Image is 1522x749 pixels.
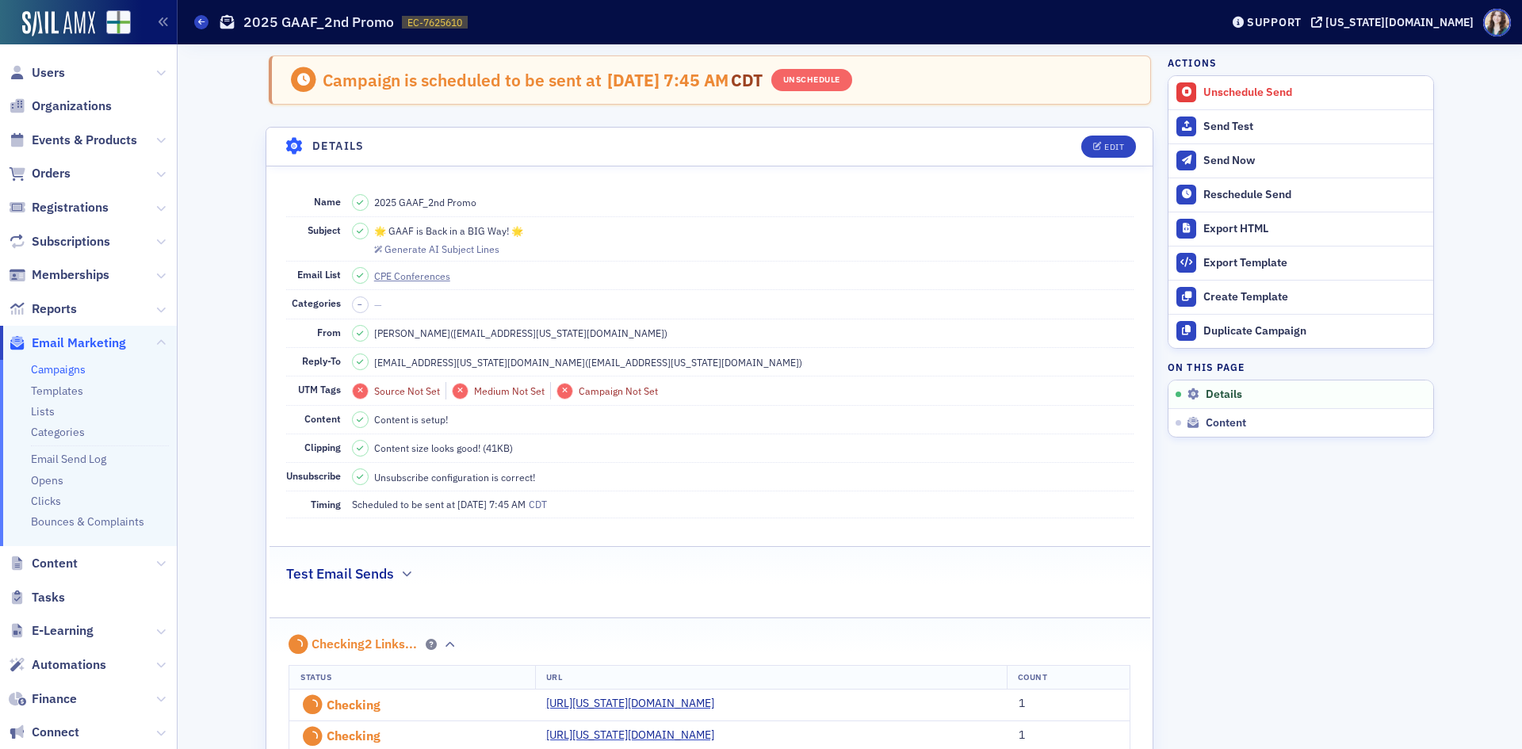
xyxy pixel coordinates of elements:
[292,296,341,309] span: Categories
[312,636,417,652] div: Checking 2 Links ...
[457,498,489,510] span: [DATE]
[9,64,65,82] a: Users
[374,241,499,255] button: Generate AI Subject Lines
[1168,314,1433,348] button: Duplicate Campaign
[32,334,126,352] span: Email Marketing
[31,494,61,508] a: Clicks
[474,384,545,397] span: Medium Not Set
[1203,256,1425,270] div: Export Template
[1104,143,1124,151] div: Edit
[32,233,110,250] span: Subscriptions
[32,165,71,182] span: Orders
[308,224,341,236] span: Subject
[1168,280,1433,314] a: Create Template
[304,441,341,453] span: Clipping
[32,300,77,318] span: Reports
[374,441,513,455] span: Content size looks good! (41KB)
[374,384,440,397] span: Source Not Set
[9,690,77,708] a: Finance
[1206,416,1246,430] span: Content
[9,199,109,216] a: Registrations
[1168,212,1433,246] a: Export HTML
[31,362,86,376] a: Campaigns
[31,452,106,466] a: Email Send Log
[286,469,341,482] span: Unsubscribe
[9,266,109,284] a: Memberships
[32,266,109,284] span: Memberships
[312,138,365,155] h4: Details
[1168,360,1434,374] h4: On this page
[32,97,112,115] span: Organizations
[32,690,77,708] span: Finance
[32,656,106,674] span: Automations
[297,268,341,281] span: Email List
[304,412,341,425] span: Content
[407,16,462,29] span: EC-7625610
[32,589,65,606] span: Tasks
[32,64,65,82] span: Users
[298,383,341,396] span: UTM Tags
[32,724,79,741] span: Connect
[579,384,658,397] span: Campaign Not Set
[1311,17,1479,28] button: [US_STATE][DOMAIN_NAME]
[22,11,95,36] img: SailAMX
[374,269,465,283] a: CPE Conferences
[323,70,602,90] div: Campaign is scheduled to be sent at
[314,195,341,208] span: Name
[1203,120,1425,134] div: Send Test
[9,622,94,640] a: E-Learning
[32,555,78,572] span: Content
[9,233,110,250] a: Subscriptions
[1168,55,1217,70] h4: Actions
[1168,76,1433,109] button: Unschedule Send
[31,425,85,439] a: Categories
[95,10,131,37] a: View Homepage
[327,728,380,743] span: Checking
[374,298,382,311] span: —
[9,132,137,149] a: Events & Products
[1168,109,1433,143] button: Send Test
[9,334,126,352] a: Email Marketing
[374,326,667,340] span: [PERSON_NAME] ( [EMAIL_ADDRESS][US_STATE][DOMAIN_NAME] )
[32,199,109,216] span: Registrations
[9,724,79,741] a: Connect
[1203,188,1425,202] div: Reschedule Send
[32,132,137,149] span: Events & Products
[546,695,726,712] a: [URL][US_STATE][DOMAIN_NAME]
[1483,9,1511,36] span: Profile
[374,195,476,209] span: 2025 GAAF_2nd Promo
[9,589,65,606] a: Tasks
[374,355,802,369] span: [EMAIL_ADDRESS][US_STATE][DOMAIN_NAME] ( [EMAIL_ADDRESS][US_STATE][DOMAIN_NAME] )
[358,299,362,310] span: –
[1247,15,1302,29] div: Support
[535,666,1008,690] th: URL
[317,326,341,338] span: From
[374,224,523,238] span: 🌟 GAAF is Back in a BIG Way! 🌟
[31,404,55,418] a: Lists
[286,564,394,584] h2: Test Email Sends
[9,555,78,572] a: Content
[1168,246,1433,280] a: Export Template
[1203,154,1425,168] div: Send Now
[526,498,547,510] span: CDT
[1203,86,1425,100] div: Unschedule Send
[1168,143,1433,178] button: Send Now
[31,384,83,398] a: Templates
[384,245,499,254] div: Generate AI Subject Lines
[289,666,535,690] th: Status
[9,97,112,115] a: Organizations
[1007,666,1130,690] th: Count
[243,13,394,32] h1: 2025 GAAF_2nd Promo
[106,10,131,35] img: SailAMX
[546,727,726,743] a: [URL][US_STATE][DOMAIN_NAME]
[311,498,341,510] span: Timing
[1168,178,1433,212] button: Reschedule Send
[374,412,448,426] span: Content is setup!
[1206,388,1242,402] span: Details
[32,622,94,640] span: E-Learning
[607,69,663,91] span: [DATE]
[1081,136,1136,158] button: Edit
[1203,324,1425,338] div: Duplicate Campaign
[9,656,106,674] a: Automations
